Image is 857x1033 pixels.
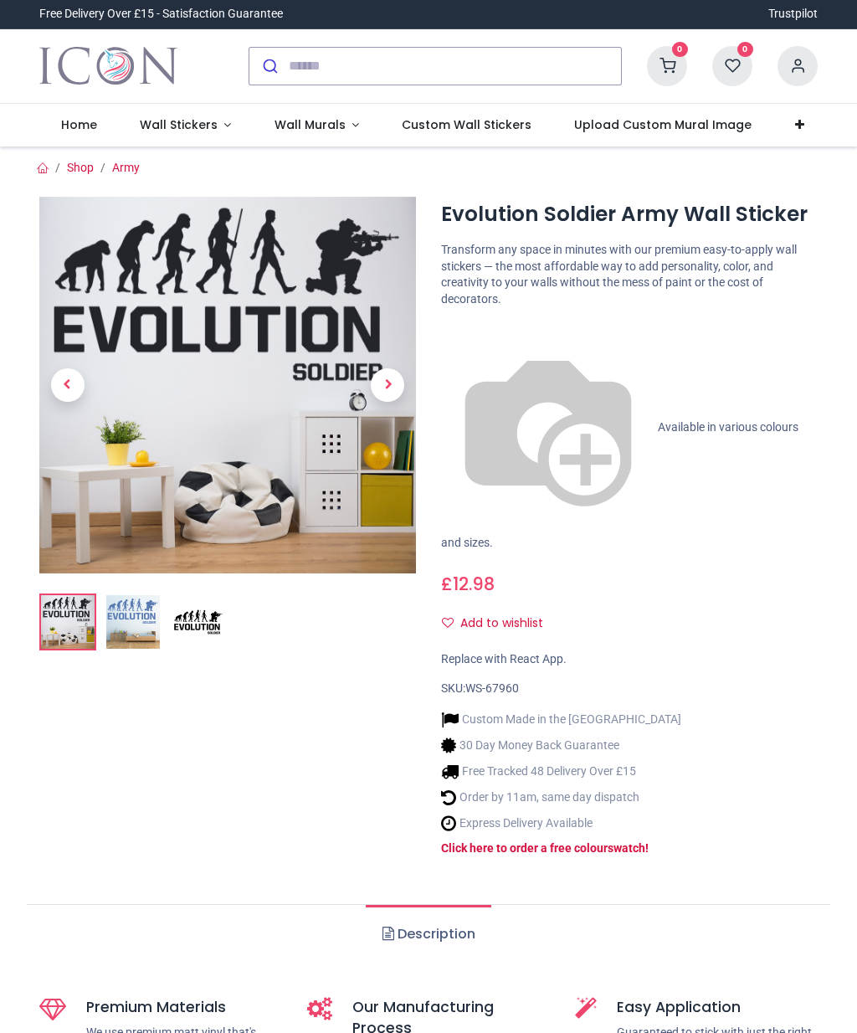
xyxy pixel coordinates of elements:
[441,737,681,754] li: 30 Day Money Back Guarantee
[172,595,225,649] img: WS-67960-03
[768,6,818,23] a: Trustpilot
[441,815,681,832] li: Express Delivery Available
[645,841,649,855] a: !
[275,116,346,133] span: Wall Murals
[61,116,97,133] span: Home
[441,711,681,728] li: Custom Made in the [GEOGRAPHIC_DATA]
[106,595,160,649] img: WS-67960-02
[441,681,818,697] div: SKU:
[441,321,655,535] img: color-wheel.png
[441,789,681,806] li: Order by 11am, same day dispatch
[371,368,404,402] span: Next
[453,572,495,596] span: 12.98
[465,681,519,695] span: WS-67960
[51,368,85,402] span: Previous
[441,572,495,596] span: £
[712,58,752,71] a: 0
[39,253,96,516] a: Previous
[86,997,282,1018] h5: Premium Materials
[360,253,417,516] a: Next
[574,116,752,133] span: Upload Custom Mural Image
[402,116,531,133] span: Custom Wall Stickers
[249,48,289,85] button: Submit
[608,841,645,855] a: swatch
[366,905,490,964] a: Description
[737,42,753,58] sup: 0
[441,763,681,780] li: Free Tracked 48 Delivery Over £15
[442,617,454,629] i: Add to wishlist
[441,609,557,638] button: Add to wishlistAdd to wishlist
[39,197,416,573] img: Evolution Soldier Army Wall Sticker
[118,104,253,147] a: Wall Stickers
[39,43,177,90] a: Logo of Icon Wall Stickers
[253,104,381,147] a: Wall Murals
[672,42,688,58] sup: 0
[112,161,140,174] a: Army
[441,200,818,229] h1: Evolution Soldier Army Wall Sticker
[67,161,94,174] a: Shop
[39,6,283,23] div: Free Delivery Over £15 - Satisfaction Guarantee
[441,841,608,855] a: Click here to order a free colour
[441,242,818,307] p: Transform any space in minutes with our premium easy-to-apply wall stickers — the most affordable...
[39,43,177,90] img: Icon Wall Stickers
[441,651,818,668] div: Replace with React App.
[647,58,687,71] a: 0
[140,116,218,133] span: Wall Stickers
[617,997,818,1018] h5: Easy Application
[41,595,95,649] img: Evolution Soldier Army Wall Sticker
